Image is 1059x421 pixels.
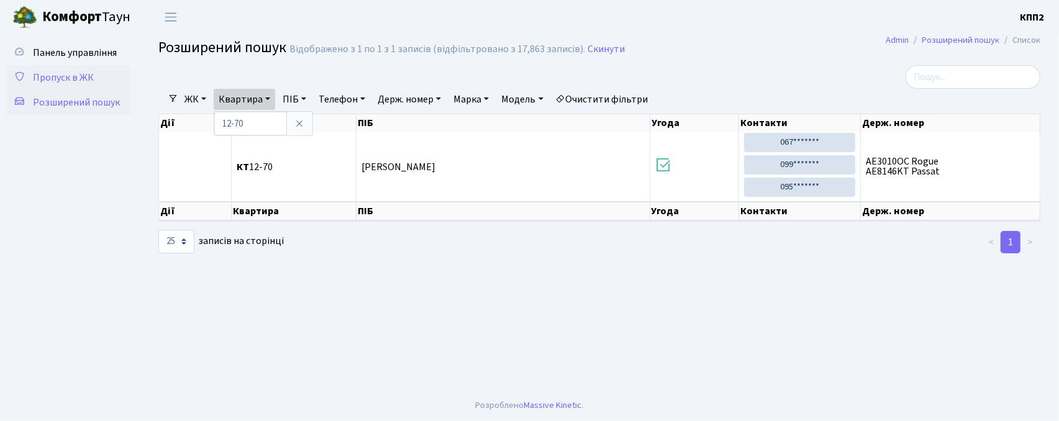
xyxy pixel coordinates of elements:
th: Угода [650,114,739,132]
span: Таун [42,7,130,28]
a: Розширений пошук [922,34,999,47]
span: АЕ3010ОС Rogue AE8146KT Passat [866,156,1035,176]
th: ПІБ [357,202,650,220]
th: Угода [650,202,739,220]
th: Дії [159,202,232,220]
a: Панель управління [6,40,130,65]
th: Контакти [739,114,861,132]
a: Телефон [314,89,370,110]
span: Панель управління [33,46,117,60]
span: [PERSON_NAME] [361,160,435,174]
th: Держ. номер [861,202,1040,220]
a: ПІБ [278,89,311,110]
span: 12-70 [237,162,352,172]
nav: breadcrumb [867,27,1059,53]
span: Розширений пошук [33,96,120,109]
div: Розроблено . [476,399,584,412]
a: 1 [1001,231,1020,253]
span: Розширений пошук [158,37,286,58]
a: Пропуск в ЖК [6,65,130,90]
a: Квартира [214,89,275,110]
th: ПІБ [357,114,650,132]
a: КПП2 [1020,10,1044,25]
a: Очистити фільтри [551,89,653,110]
label: записів на сторінці [158,230,284,253]
b: КПП2 [1020,11,1044,24]
a: Admin [886,34,909,47]
span: Пропуск в ЖК [33,71,94,84]
div: Відображено з 1 по 1 з 1 записів (відфільтровано з 17,863 записів). [289,43,585,55]
th: Держ. номер [861,114,1040,132]
a: Модель [496,89,548,110]
b: КТ [237,160,249,174]
a: Massive Kinetic [524,399,582,412]
b: Комфорт [42,7,102,27]
th: Дії [159,114,232,132]
input: Пошук... [906,65,1040,89]
button: Переключити навігацію [155,7,186,27]
a: ЖК [180,89,211,110]
a: Скинути [588,43,625,55]
a: Держ. номер [373,89,446,110]
img: logo.png [12,5,37,30]
a: Марка [448,89,494,110]
select: записів на сторінці [158,230,194,253]
th: Контакти [739,202,861,220]
li: Список [999,34,1040,47]
a: Розширений пошук [6,90,130,115]
th: Квартира [232,202,357,220]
